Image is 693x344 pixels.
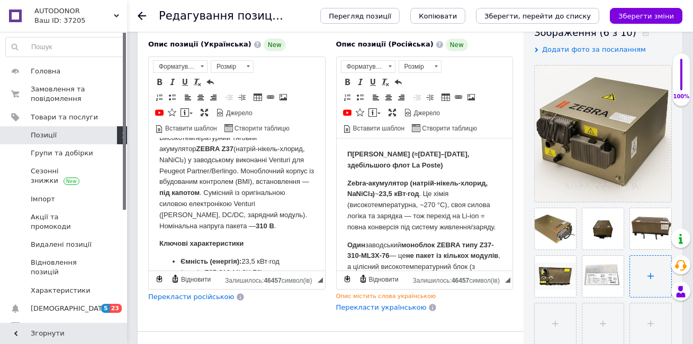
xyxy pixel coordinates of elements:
[107,83,125,91] strong: 310 В
[153,60,208,73] a: Форматування
[337,138,513,271] iframe: Редактор, D2F33CE5-4A09-49C3-BF48-7A7759FB4D5B
[34,6,114,16] span: AUTODONOR
[154,91,165,103] a: Вставити/видалити нумерований список
[367,275,399,284] span: Відновити
[367,76,379,88] a: Підкреслений (⌘+U)
[341,273,353,285] a: Зробити резервну копію зараз
[11,103,157,122] strong: моноблок ZEBRA типу Z37-310-ML3X-76
[380,76,391,88] a: Видалити форматування
[341,107,353,118] a: Додати відео з YouTube
[354,76,366,88] a: Курсив (⌘+I)
[31,166,98,185] span: Сезонні знижки
[370,91,382,103] a: По лівому краю
[252,91,264,103] a: Таблиця
[410,8,465,24] button: Копіювати
[204,76,216,88] a: Повернути (⌘+Z)
[534,26,672,39] div: Зображення (6 з 10)
[236,91,248,103] a: Збільшити відступ
[208,91,219,103] a: По правому краю
[179,107,194,118] a: Вставити повідомлення
[420,124,477,133] span: Створити таблицю
[179,275,211,284] span: Відновити
[179,76,191,88] a: Підкреслений (⌘+U)
[341,91,353,103] a: Вставити/видалити нумерований список
[154,76,165,88] a: Жирний (⌘+B)
[402,107,442,118] a: Джерело
[149,138,325,271] iframe: Редактор, 357E7200-8BAE-46C3-A9C3-DB65BEAD76A3
[392,76,404,88] a: Повернути (⌘+Z)
[182,91,194,103] a: По лівому краю
[336,40,434,48] span: Опис позиції (Російська)
[48,6,85,14] strong: ZEBRA Z37
[31,131,57,140] span: Позиції
[341,60,395,73] a: Форматування
[264,39,286,51] span: New
[223,91,235,103] a: Зменшити відступ
[329,12,391,20] span: Перегляд позиції
[11,50,51,58] strong: під капотом
[233,124,290,133] span: Створити таблицю
[31,85,98,104] span: Замовлення та повідомлення
[352,124,405,133] span: Вставити шаблон
[101,304,110,313] span: 5
[211,60,254,73] a: Розмір
[199,107,210,118] a: Максимізувати
[505,277,510,283] span: Потягніть для зміни розмірів
[341,76,353,88] a: Жирний (⌘+B)
[169,273,212,285] a: Відновити
[69,113,162,121] strong: не пакет із кількох модулів
[11,103,16,110] strong: О
[318,277,323,283] span: Потягніть для зміни розмірів
[154,107,165,118] a: Додати відео з YouTube
[31,113,98,122] span: Товари та послуги
[453,91,464,103] a: Вставити/Редагувати посилання (⌘+L)
[31,304,109,313] span: [DEMOGRAPHIC_DATA]
[31,240,92,249] span: Видалені позиції
[383,91,394,103] a: По центру
[148,40,251,48] span: Опис позиції (Українська)
[164,124,217,133] span: Вставити шаблон
[542,45,646,53] span: Додати фото за посиланням
[411,91,423,103] a: Зменшити відступ
[419,12,457,20] span: Копіювати
[195,91,206,103] a: По центру
[16,103,29,110] strong: дин
[31,286,91,295] span: Характеристики
[31,212,98,231] span: Акції та промокоди
[154,273,165,285] a: Зробити резервну копію зараз
[476,8,599,24] button: Зберегти, перейти до списку
[446,39,468,51] span: New
[386,107,398,118] a: Максимізувати
[424,91,436,103] a: Збільшити відступ
[166,76,178,88] a: Курсив (⌘+I)
[265,91,276,103] a: Вставити/Редагувати посилання (⌘+L)
[34,16,127,25] div: Ваш ID: 37205
[341,61,385,72] span: Форматування
[341,122,407,134] a: Вставити шаблон
[224,109,253,118] span: Джерело
[138,12,146,20] div: Повернутися назад
[410,122,479,134] a: Створити таблицю
[6,38,124,57] input: Пошук
[440,91,452,103] a: Таблиця
[673,93,690,100] div: 100%
[223,122,291,134] a: Створити таблицю
[610,8,682,24] button: Зберегти зміни
[31,148,93,158] span: Групи та добірки
[452,277,469,284] span: 46457
[484,12,591,20] i: Зберегти, перейти до списку
[31,194,55,204] span: Імпорт
[264,277,281,284] span: 46457
[32,118,145,162] p: 23,5 кВт·год (версія Z37-310-ML3X-76); доступний також варіант 19,8 кВт·год (Z37-310-ML3X-64).
[672,53,690,106] div: 100% Якість заповнення
[192,76,203,88] a: Видалити форматування
[31,67,60,76] span: Головна
[399,60,442,73] a: Розмір
[277,91,289,103] a: Зображення
[357,273,400,285] a: Відновити
[399,61,431,72] span: Розмір
[225,274,317,284] div: Кiлькiсть символiв
[320,8,400,24] button: Перегляд позиції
